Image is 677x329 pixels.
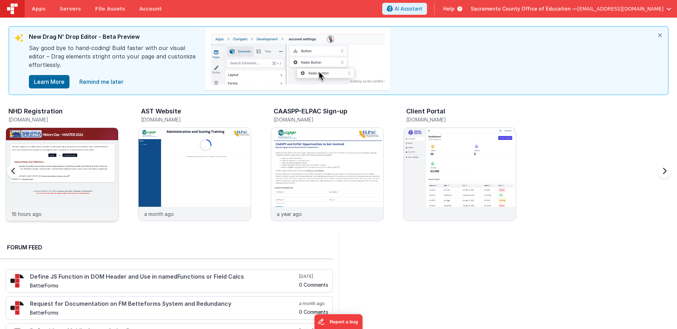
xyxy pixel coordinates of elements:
h5: [DOMAIN_NAME] [141,117,251,122]
h5: 0 Comments [299,309,328,315]
h3: CAASPP-ELPAC Sign-up [274,108,347,115]
button: Sacramento County Office of Education — [EMAIL_ADDRESS][DOMAIN_NAME] [471,5,671,12]
span: AI Assistant [395,5,422,12]
img: 295_2.png [10,274,24,288]
h5: [DOMAIN_NAME] [274,117,384,122]
h4: Define JS Function in DOM Header and Use in namedFunctions or Field Calcs [30,274,298,280]
p: a year ago [277,210,302,218]
span: Servers [60,5,81,12]
p: a month ago [144,210,174,218]
span: Sacramento County Office of Education — [471,5,577,12]
h5: a month ago [299,301,328,306]
h2: Forum Feed [7,243,326,252]
div: Say good bye to hand-coding! Build faster with our visual editor – Drag elements stright onto you... [29,44,198,75]
span: Apps [32,5,45,12]
div: New Drag N' Drop Editor - Beta Preview [29,32,198,44]
h5: [DOMAIN_NAME] [8,117,118,122]
a: close [75,75,128,89]
iframe: Marker.io feedback button [315,314,363,329]
h5: BetterForms [30,283,298,288]
span: Help [443,5,455,12]
h5: [DATE] [299,274,328,279]
i: close [652,27,668,44]
h5: [DOMAIN_NAME] [406,117,516,122]
button: AI Assistant [382,3,427,15]
a: Define JS Function in DOM Header and Use in namedFunctions or Field Calcs BetterForms [DATE] 0 Co... [6,269,333,293]
h5: BetterForms [30,310,298,315]
a: Request for Documentation on FM Betteforms System and Redundancy BetterForms a month ago 0 Comments [6,296,333,320]
h3: AST Website [141,108,181,115]
h5: 0 Comments [299,282,328,287]
h3: Client Portal [406,108,445,115]
h3: NHD Registration [8,108,63,115]
span: File Assets [95,5,126,12]
h4: Request for Documentation on FM Betteforms System and Redundancy [30,301,298,307]
span: [EMAIL_ADDRESS][DOMAIN_NAME] [577,5,664,12]
button: Learn More [29,75,69,88]
img: 295_2.png [10,301,24,315]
